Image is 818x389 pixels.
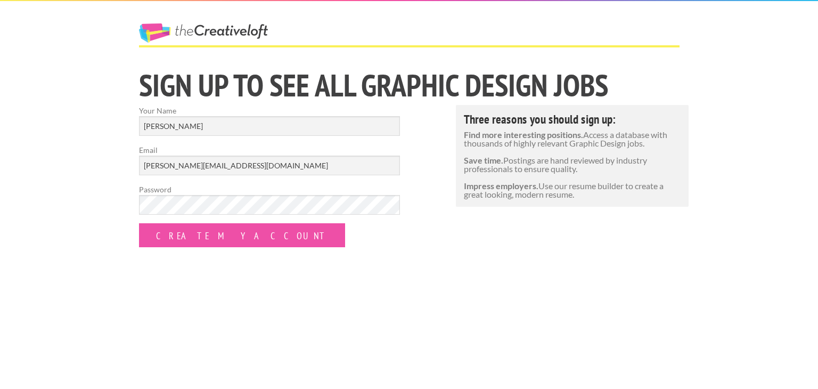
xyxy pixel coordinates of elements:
label: Email [139,144,400,175]
label: Password [139,184,400,215]
strong: Impress employers. [464,181,538,191]
div: Access a database with thousands of highly relevant Graphic Design jobs. Postings are hand review... [456,105,689,207]
h1: Sign Up to See All Graphic Design jobs [139,70,680,101]
strong: Save time. [464,155,503,165]
a: The Creative Loft [139,23,268,43]
input: Your Name [139,116,400,136]
h4: Three reasons you should sign up: [464,113,681,125]
input: Password [139,195,400,215]
input: Create my Account [139,223,345,247]
label: Your Name [139,105,400,136]
input: Email [139,156,400,175]
strong: Find more interesting positions. [464,129,583,140]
